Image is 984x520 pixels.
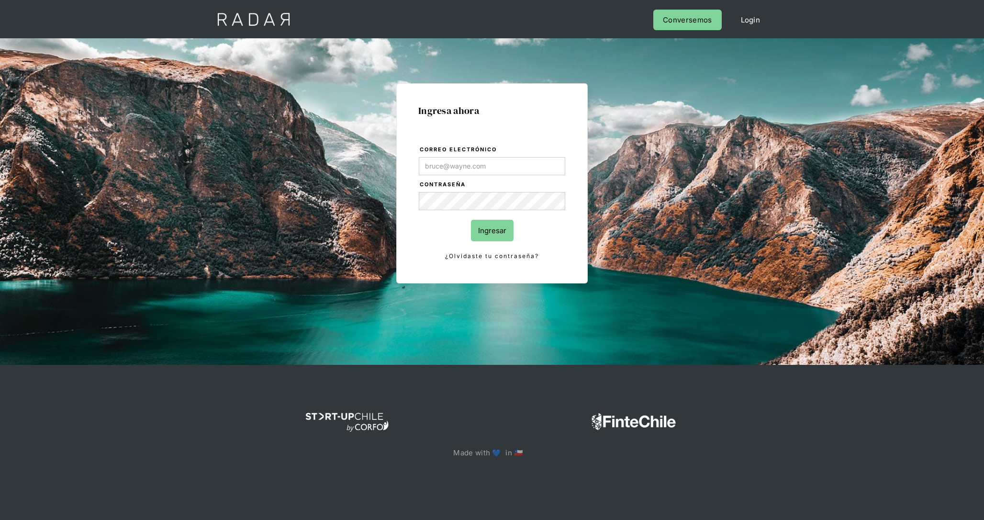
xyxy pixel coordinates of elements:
[418,145,566,261] form: Login Form
[653,10,721,30] a: Conversemos
[419,251,565,261] a: ¿Olvidaste tu contraseña?
[420,180,565,190] label: Contraseña
[453,446,530,459] p: Made with 💙 in 🇨🇱
[471,220,514,241] input: Ingresar
[731,10,770,30] a: Login
[418,105,566,116] h1: Ingresa ahora
[419,157,565,175] input: bruce@wayne.com
[420,145,565,155] label: Correo electrónico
